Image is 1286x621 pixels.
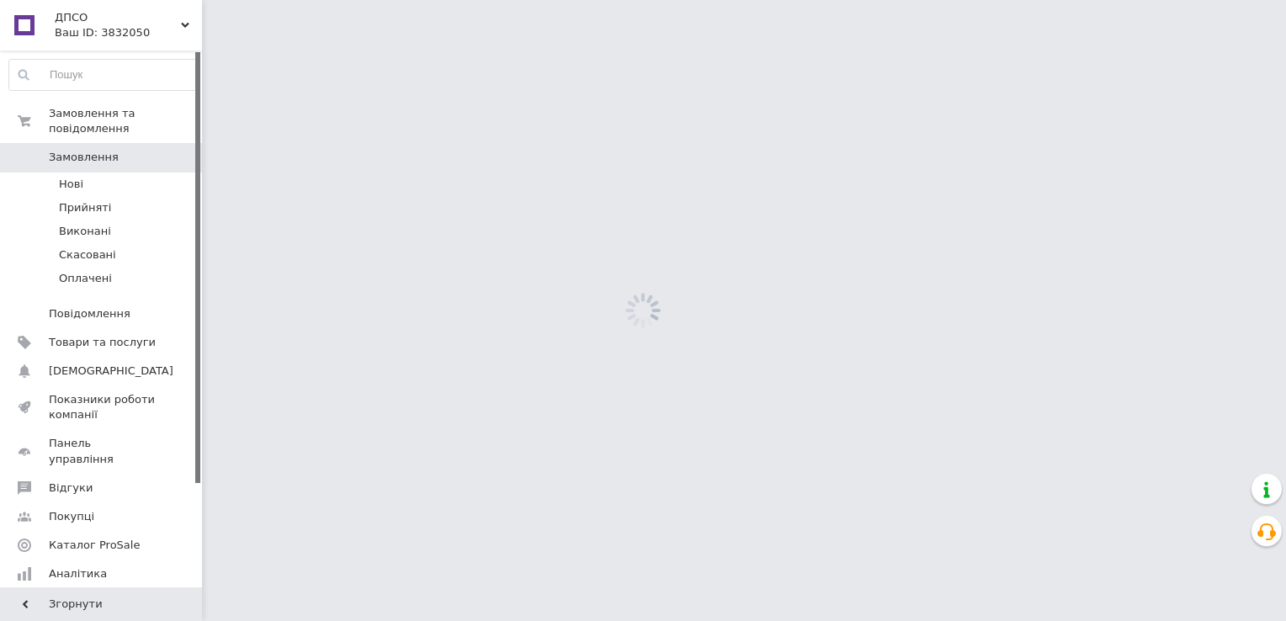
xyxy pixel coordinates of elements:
[49,306,130,321] span: Повідомлення
[49,509,94,524] span: Покупці
[59,224,111,239] span: Виконані
[55,10,181,25] span: ДПСО
[59,177,83,192] span: Нові
[49,480,93,496] span: Відгуки
[59,200,111,215] span: Прийняті
[55,25,202,40] div: Ваш ID: 3832050
[49,436,156,466] span: Панель управління
[9,60,198,90] input: Пошук
[59,271,112,286] span: Оплачені
[49,106,202,136] span: Замовлення та повідомлення
[49,566,107,581] span: Аналітика
[49,538,140,553] span: Каталог ProSale
[59,247,116,263] span: Скасовані
[49,364,173,379] span: [DEMOGRAPHIC_DATA]
[49,150,119,165] span: Замовлення
[49,392,156,422] span: Показники роботи компанії
[49,335,156,350] span: Товари та послуги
